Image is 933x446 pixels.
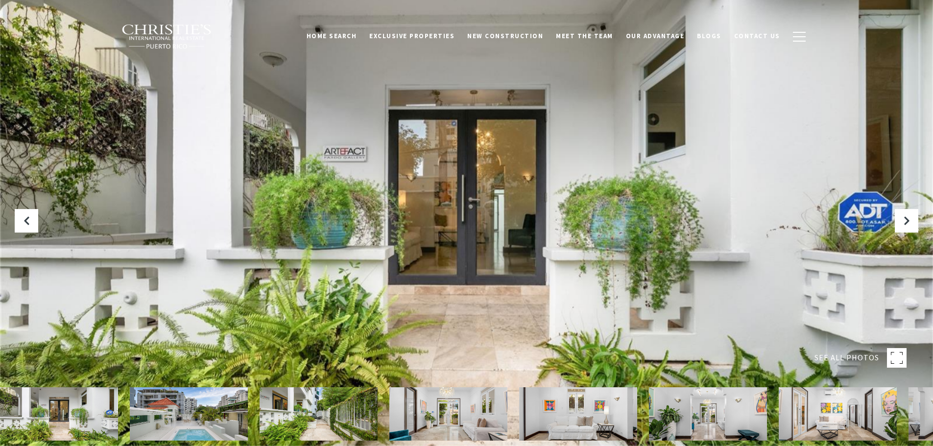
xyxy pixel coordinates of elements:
img: 1308 WILSON AVE [130,387,248,441]
span: SEE ALL PHOTOS [814,352,879,364]
a: Our Advantage [620,27,691,46]
img: 1308 WILSON AVE [779,387,897,441]
img: 1308 WILSON AVE [260,387,378,441]
span: New Construction [467,32,543,40]
span: Contact Us [734,32,780,40]
span: Our Advantage [626,32,685,40]
a: Home Search [300,27,363,46]
span: Blogs [697,32,721,40]
img: 1308 WILSON AVE [519,387,637,441]
a: New Construction [461,27,550,46]
span: Exclusive Properties [369,32,455,40]
img: 1308 WILSON AVE [389,387,507,441]
a: Blogs [691,27,728,46]
img: Christie's International Real Estate black text logo [121,24,213,49]
a: Exclusive Properties [363,27,461,46]
img: 1308 WILSON AVE [649,387,767,441]
a: Meet the Team [550,27,620,46]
